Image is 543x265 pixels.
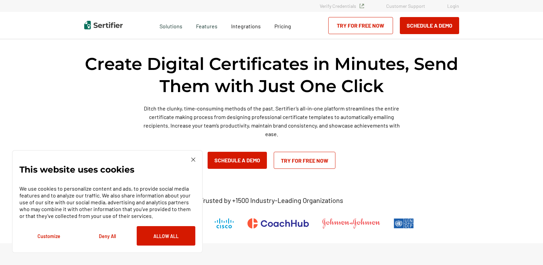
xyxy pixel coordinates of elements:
a: Verify Credentials [320,3,364,9]
p: This website uses cookies [19,166,134,173]
img: Verified [360,4,364,8]
a: Try for Free Now [328,17,393,34]
a: Customer Support [386,3,425,9]
img: CoachHub [247,218,309,229]
a: Try for Free Now [274,152,335,169]
img: UNDP [394,218,414,229]
a: Integrations [231,21,261,30]
h1: Create Digital Certificates in Minutes, Send Them with Just One Click [84,53,459,97]
span: Solutions [160,21,182,30]
a: Pricing [274,21,291,30]
button: Deny All [78,226,137,246]
button: Schedule a Demo [400,17,459,34]
p: Ditch the clunky, time-consuming methods of the past. Sertifier’s all-in-one platform streamlines... [140,104,403,138]
img: Cookie Popup Close [191,158,195,162]
img: Cisco [215,218,234,229]
p: We use cookies to personalize content and ads, to provide social media features and to analyze ou... [19,185,195,219]
button: Customize [19,226,78,246]
span: Features [196,21,217,30]
span: Pricing [274,23,291,29]
a: Login [447,3,459,9]
button: Schedule a Demo [208,152,267,169]
img: Johnson & Johnson [322,218,380,229]
button: Allow All [137,226,195,246]
p: Trusted by +1500 Industry-Leading Organizations [200,196,343,205]
img: Sertifier | Digital Credentialing Platform [84,21,123,29]
span: Integrations [231,23,261,29]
